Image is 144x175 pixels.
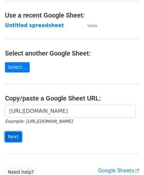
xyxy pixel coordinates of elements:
[5,94,139,102] h4: Copy/paste a Google Sheet URL:
[87,23,97,28] small: View
[5,62,30,72] a: Select...
[81,22,97,28] a: View
[5,11,139,19] h4: Use a recent Google Sheet:
[5,132,22,142] input: Next
[111,143,144,175] iframe: Chat Widget
[5,49,139,57] h4: Select another Google Sheet:
[5,22,64,28] a: Untitled spreadsheet
[5,119,72,124] small: Example: [URL][DOMAIN_NAME]
[5,105,136,117] input: Paste your Google Sheet URL here
[98,168,139,174] a: Google Sheets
